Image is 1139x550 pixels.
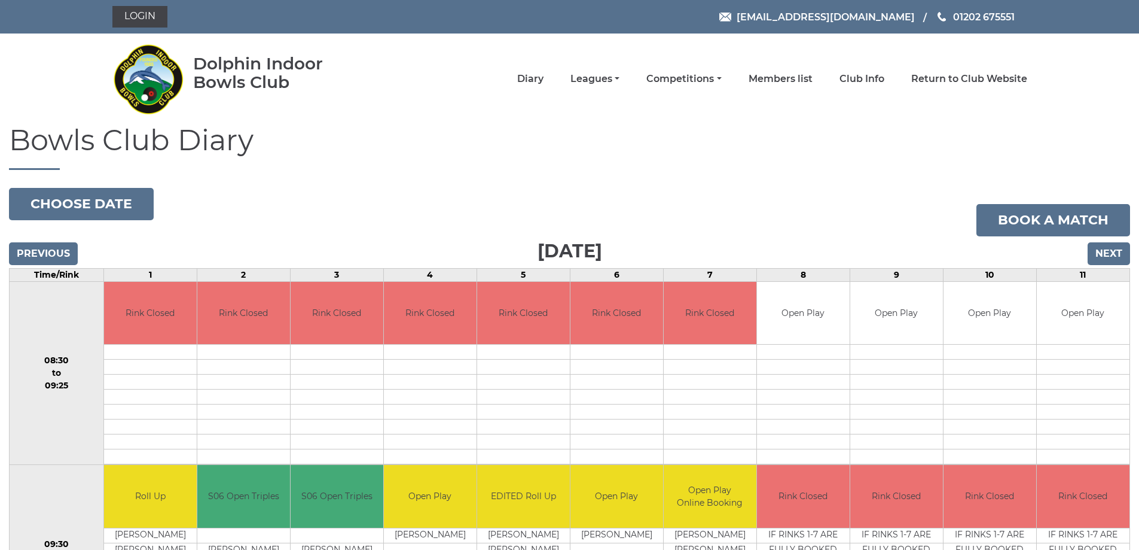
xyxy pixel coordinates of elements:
td: 10 [943,268,1036,281]
td: 9 [850,268,943,281]
h1: Bowls Club Diary [9,124,1130,170]
td: 1 [103,268,197,281]
td: Open Play Online Booking [664,465,756,528]
td: 5 [477,268,570,281]
td: Open Play [384,465,477,528]
td: Rink Closed [384,282,477,345]
td: Rink Closed [757,465,850,528]
td: Open Play [1037,282,1129,345]
input: Previous [9,242,78,265]
a: Book a match [976,204,1130,236]
a: Competitions [646,72,721,86]
td: Roll Up [104,465,197,528]
td: [PERSON_NAME] [104,528,197,543]
td: Rink Closed [943,465,1036,528]
td: Rink Closed [291,282,383,345]
td: IF RINKS 1-7 ARE [943,528,1036,543]
td: IF RINKS 1-7 ARE [850,528,943,543]
a: Phone us 01202 675551 [936,10,1015,25]
span: [EMAIL_ADDRESS][DOMAIN_NAME] [737,11,915,22]
a: Members list [749,72,813,86]
td: Rink Closed [197,282,290,345]
a: Login [112,6,167,28]
td: Open Play [943,282,1036,345]
div: Dolphin Indoor Bowls Club [193,54,361,92]
td: Open Play [570,465,663,528]
td: Rink Closed [570,282,663,345]
td: EDITED Roll Up [477,465,570,528]
td: 8 [756,268,850,281]
a: Diary [517,72,543,86]
td: 7 [663,268,756,281]
td: Rink Closed [1037,465,1129,528]
img: Dolphin Indoor Bowls Club [112,37,184,121]
img: Email [719,13,731,22]
td: [PERSON_NAME] [384,528,477,543]
td: Open Play [757,282,850,345]
a: Return to Club Website [911,72,1027,86]
td: 08:30 to 09:25 [10,281,104,465]
td: IF RINKS 1-7 ARE [1037,528,1129,543]
td: Rink Closed [477,282,570,345]
td: 6 [570,268,663,281]
td: S06 Open Triples [197,465,290,528]
a: Leagues [570,72,619,86]
td: IF RINKS 1-7 ARE [757,528,850,543]
input: Next [1088,242,1130,265]
td: [PERSON_NAME] [664,528,756,543]
a: Email [EMAIL_ADDRESS][DOMAIN_NAME] [719,10,915,25]
td: Rink Closed [850,465,943,528]
td: Open Play [850,282,943,345]
td: 4 [383,268,477,281]
span: 01202 675551 [953,11,1015,22]
td: S06 Open Triples [291,465,383,528]
a: Club Info [839,72,884,86]
td: 3 [290,268,383,281]
td: 2 [197,268,290,281]
td: Rink Closed [664,282,756,345]
td: 11 [1036,268,1129,281]
img: Phone us [938,12,946,22]
td: Rink Closed [104,282,197,345]
button: Choose date [9,188,154,220]
td: Time/Rink [10,268,104,281]
td: [PERSON_NAME] [477,528,570,543]
td: [PERSON_NAME] [570,528,663,543]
